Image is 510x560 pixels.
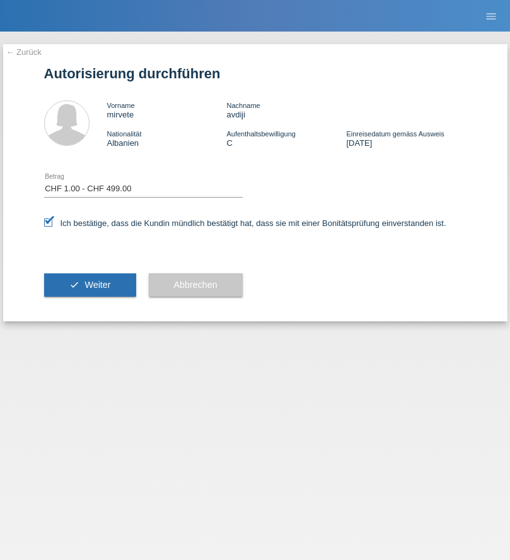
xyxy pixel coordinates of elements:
span: Einreisedatum gemäss Ausweis [346,130,444,138]
label: Ich bestätige, dass die Kundin mündlich bestätigt hat, dass sie mit einer Bonitätsprüfung einvers... [44,218,446,228]
div: C [226,129,346,148]
div: [DATE] [346,129,466,148]
span: Aufenthaltsbewilligung [226,130,295,138]
h1: Autorisierung durchführen [44,66,467,81]
div: avdiji [226,100,346,119]
button: check Weiter [44,273,136,297]
i: check [69,280,79,290]
a: ← Zurück [6,47,42,57]
span: Vorname [107,102,135,109]
span: Nationalität [107,130,142,138]
span: Abbrechen [174,280,217,290]
span: Weiter [84,280,110,290]
button: Abbrechen [149,273,243,297]
div: mirvete [107,100,227,119]
i: menu [485,10,497,23]
div: Albanien [107,129,227,148]
a: menu [478,12,504,20]
span: Nachname [226,102,260,109]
